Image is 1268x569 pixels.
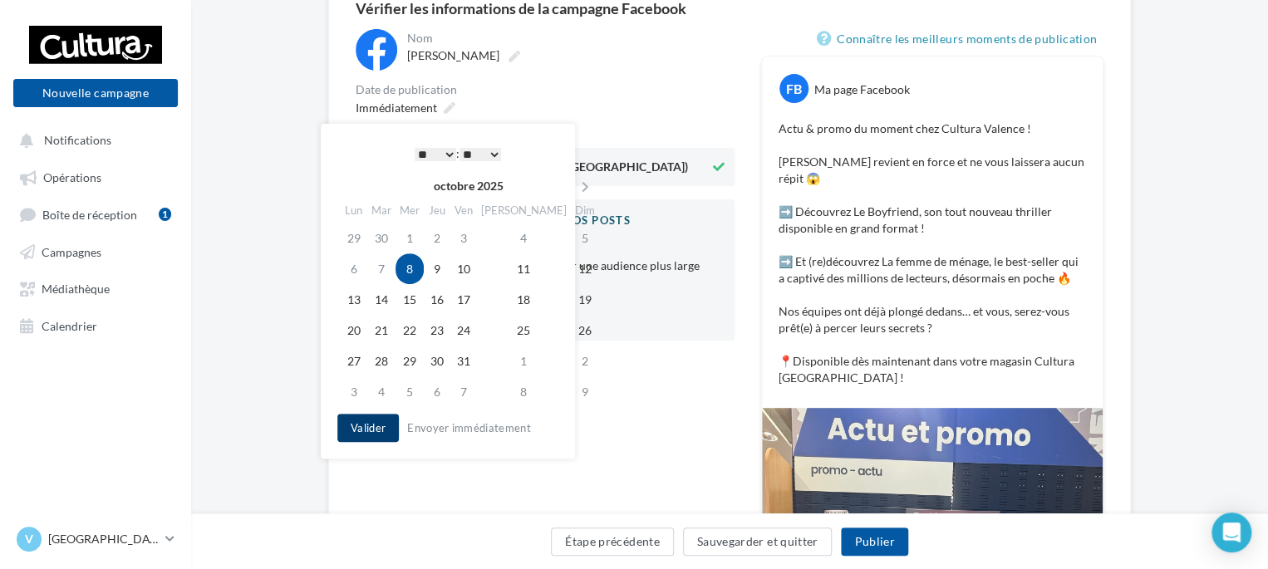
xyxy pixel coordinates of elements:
[450,376,477,407] td: 7
[356,1,1103,16] div: Vérifier les informations de la campagne Facebook
[341,346,367,376] td: 27
[571,315,600,346] td: 26
[450,284,477,315] td: 17
[341,223,367,253] td: 29
[10,161,181,191] a: Opérations
[551,527,674,556] button: Étape précédente
[477,223,571,253] td: 4
[367,253,396,284] td: 7
[396,253,424,284] td: 8
[341,284,367,315] td: 13
[424,199,450,223] th: Jeu
[42,244,101,258] span: Campagnes
[367,284,396,315] td: 14
[367,346,396,376] td: 28
[341,315,367,346] td: 20
[814,81,910,98] div: Ma page Facebook
[159,208,171,221] div: 1
[42,207,137,221] span: Boîte de réception
[396,199,424,223] th: Mer
[450,253,477,284] td: 10
[396,284,424,315] td: 15
[571,284,600,315] td: 19
[25,531,33,547] span: V
[356,84,735,96] div: Date de publication
[10,236,181,266] a: Campagnes
[337,414,399,442] button: Valider
[396,346,424,376] td: 29
[424,376,450,407] td: 6
[450,315,477,346] td: 24
[10,310,181,340] a: Calendrier
[571,253,600,284] td: 12
[396,376,424,407] td: 5
[43,170,101,184] span: Opérations
[341,376,367,407] td: 3
[779,74,808,103] div: FB
[779,120,1086,386] p: Actu & promo du moment chez Cultura Valence ! [PERSON_NAME] revient en force et ne vous laissera ...
[13,523,178,555] a: V [GEOGRAPHIC_DATA]
[424,346,450,376] td: 30
[401,418,538,438] button: Envoyer immédiatement
[571,346,600,376] td: 2
[477,315,571,346] td: 25
[477,376,571,407] td: 8
[341,253,367,284] td: 6
[571,376,600,407] td: 9
[424,284,450,315] td: 16
[48,531,159,547] p: [GEOGRAPHIC_DATA]
[367,199,396,223] th: Mar
[396,315,424,346] td: 22
[477,346,571,376] td: 1
[477,284,571,315] td: 18
[407,32,731,44] div: Nom
[374,141,542,166] div: :
[42,318,97,332] span: Calendrier
[683,527,833,556] button: Sauvegarder et quitter
[841,527,907,556] button: Publier
[571,223,600,253] td: 5
[424,253,450,284] td: 9
[44,133,111,147] span: Notifications
[367,174,571,199] th: octobre 2025
[450,223,477,253] td: 3
[13,79,178,107] button: Nouvelle campagne
[477,199,571,223] th: [PERSON_NAME]
[477,253,571,284] td: 11
[10,272,181,302] a: Médiathèque
[10,199,181,229] a: Boîte de réception1
[424,315,450,346] td: 23
[450,199,477,223] th: Ven
[407,48,499,62] span: [PERSON_NAME]
[450,346,477,376] td: 31
[367,223,396,253] td: 30
[1211,513,1251,552] div: Open Intercom Messenger
[424,223,450,253] td: 2
[356,101,437,115] span: Immédiatement
[817,29,1103,49] a: Connaître les meilleurs moments de publication
[10,125,174,155] button: Notifications
[396,223,424,253] td: 1
[42,282,110,296] span: Médiathèque
[341,199,367,223] th: Lun
[571,199,600,223] th: Dim
[367,315,396,346] td: 21
[367,376,396,407] td: 4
